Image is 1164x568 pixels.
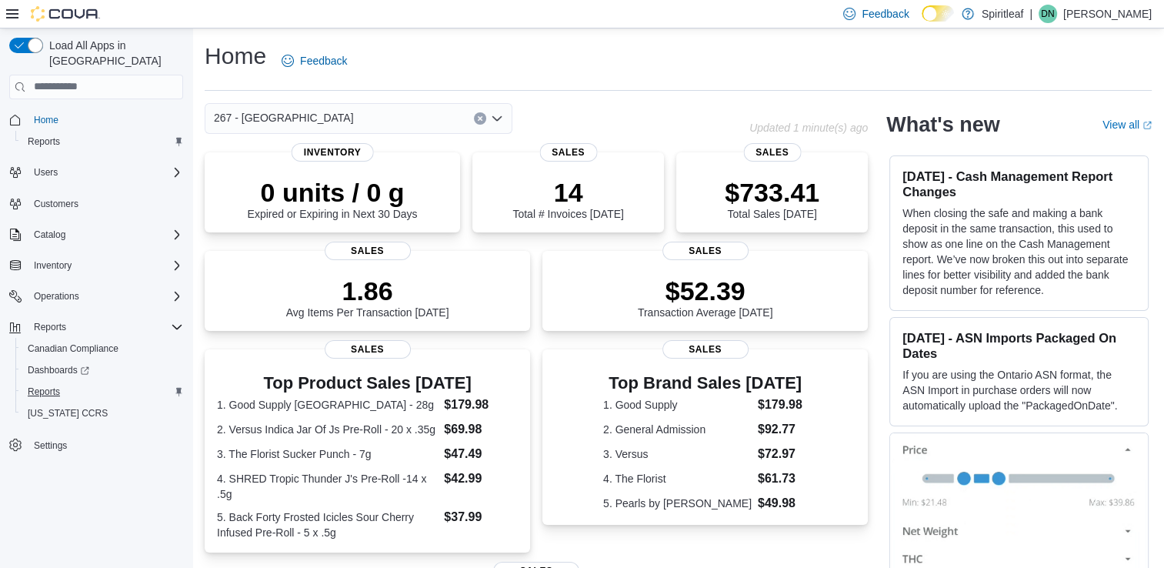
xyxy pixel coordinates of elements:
dt: 2. General Admission [603,422,752,437]
svg: External link [1142,121,1152,130]
button: Open list of options [491,112,503,125]
p: 14 [512,177,623,208]
dt: 2. Versus Indica Jar Of Js Pre-Roll - 20 x .35g [217,422,438,437]
span: DN [1041,5,1054,23]
a: View allExternal link [1102,119,1152,131]
a: Dashboards [22,361,95,379]
button: Inventory [3,255,189,276]
span: Sales [325,340,411,359]
h2: What's new [886,112,999,137]
a: Dashboards [15,359,189,381]
p: Updated 1 minute(s) ago [749,122,868,134]
span: Settings [28,435,183,454]
button: Reports [28,318,72,336]
button: Catalog [3,224,189,246]
h3: Top Product Sales [DATE] [217,374,518,393]
dt: 1. Good Supply [603,397,752,413]
span: Sales [662,242,749,260]
button: Users [28,163,64,182]
dt: 5. Pearls by [PERSON_NAME] [603,496,752,511]
span: Dashboards [28,364,89,376]
span: Canadian Compliance [22,339,183,358]
dt: 4. SHRED Tropic Thunder J's Pre-Roll -14 x .5g [217,471,438,502]
p: 1.86 [286,276,449,306]
p: $733.41 [725,177,819,208]
h3: [DATE] - Cash Management Report Changes [902,169,1136,199]
span: Canadian Compliance [28,342,118,355]
a: [US_STATE] CCRS [22,404,114,423]
dd: $37.99 [444,508,518,526]
span: Users [34,166,58,179]
p: | [1029,5,1032,23]
div: Avg Items Per Transaction [DATE] [286,276,449,319]
button: Reports [3,316,189,338]
div: Danielle N [1039,5,1057,23]
span: Feedback [862,6,909,22]
span: Home [34,114,58,126]
dt: 4. The Florist [603,471,752,486]
span: Operations [28,287,183,306]
button: Catalog [28,226,72,244]
div: Expired or Expiring in Next 30 Days [248,177,418,220]
span: Settings [34,439,67,452]
dd: $69.98 [444,420,518,439]
span: Customers [28,194,183,213]
span: Users [28,163,183,182]
dd: $179.98 [758,396,807,414]
dd: $49.98 [758,494,807,513]
button: Users [3,162,189,183]
div: Total Sales [DATE] [725,177,819,220]
h3: Top Brand Sales [DATE] [603,374,807,393]
button: Reports [15,381,189,403]
dt: 3. Versus [603,446,752,462]
button: [US_STATE] CCRS [15,403,189,424]
span: Load All Apps in [GEOGRAPHIC_DATA] [43,38,183,68]
a: Home [28,111,65,129]
button: Reports [15,131,189,152]
a: Feedback [275,45,353,76]
button: Operations [3,286,189,307]
div: Transaction Average [DATE] [638,276,773,319]
span: Sales [539,143,597,162]
p: $52.39 [638,276,773,306]
span: Reports [28,318,183,336]
span: Reports [22,383,183,401]
button: Operations [28,287,85,306]
span: Operations [34,290,79,302]
img: Cova [31,6,100,22]
span: Inventory [34,259,72,272]
dt: 3. The Florist Sucker Punch - 7g [217,446,438,462]
input: Dark Mode [922,5,954,22]
span: Reports [22,132,183,151]
span: Inventory [292,143,374,162]
a: Settings [28,436,73,455]
dd: $61.73 [758,469,807,488]
a: Customers [28,195,85,213]
button: Settings [3,433,189,456]
button: Inventory [28,256,78,275]
dd: $47.49 [444,445,518,463]
span: Washington CCRS [22,404,183,423]
p: If you are using the Ontario ASN format, the ASN Import in purchase orders will now automatically... [902,367,1136,413]
span: Home [28,110,183,129]
span: Catalog [28,226,183,244]
h1: Home [205,41,266,72]
p: [PERSON_NAME] [1063,5,1152,23]
dt: 5. Back Forty Frosted Icicles Sour Cherry Infused Pre-Roll - 5 x .5g [217,510,438,540]
dd: $42.99 [444,469,518,488]
span: [US_STATE] CCRS [28,407,108,419]
a: Canadian Compliance [22,339,125,358]
dd: $92.77 [758,420,807,439]
dt: 1. Good Supply [GEOGRAPHIC_DATA] - 28g [217,397,438,413]
span: Sales [662,340,749,359]
button: Home [3,109,189,131]
div: Total # Invoices [DATE] [512,177,623,220]
a: Reports [22,383,66,401]
span: Catalog [34,229,65,241]
span: Feedback [300,53,347,68]
span: Dashboards [22,361,183,379]
button: Customers [3,192,189,215]
span: Sales [325,242,411,260]
button: Canadian Compliance [15,338,189,359]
